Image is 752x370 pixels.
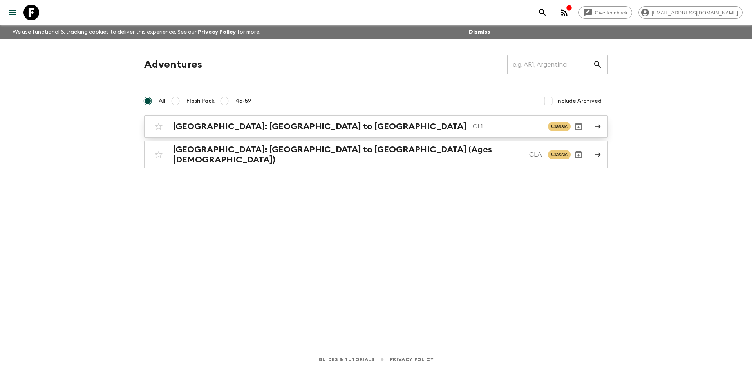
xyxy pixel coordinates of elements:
[507,54,593,76] input: e.g. AR1, Argentina
[144,115,608,138] a: [GEOGRAPHIC_DATA]: [GEOGRAPHIC_DATA] to [GEOGRAPHIC_DATA]CL1ClassicArchive
[535,5,550,20] button: search adventures
[235,97,251,105] span: 45-59
[473,122,542,131] p: CL1
[5,5,20,20] button: menu
[186,97,215,105] span: Flash Pack
[173,144,523,165] h2: [GEOGRAPHIC_DATA]: [GEOGRAPHIC_DATA] to [GEOGRAPHIC_DATA] (Ages [DEMOGRAPHIC_DATA])
[548,150,571,159] span: Classic
[467,27,492,38] button: Dismiss
[390,355,434,364] a: Privacy Policy
[144,141,608,168] a: [GEOGRAPHIC_DATA]: [GEOGRAPHIC_DATA] to [GEOGRAPHIC_DATA] (Ages [DEMOGRAPHIC_DATA])CLAClassicArchive
[9,25,264,39] p: We use functional & tracking cookies to deliver this experience. See our for more.
[638,6,743,19] div: [EMAIL_ADDRESS][DOMAIN_NAME]
[571,119,586,134] button: Archive
[318,355,374,364] a: Guides & Tutorials
[159,97,166,105] span: All
[529,150,542,159] p: CLA
[556,97,602,105] span: Include Archived
[173,121,466,132] h2: [GEOGRAPHIC_DATA]: [GEOGRAPHIC_DATA] to [GEOGRAPHIC_DATA]
[144,57,202,72] h1: Adventures
[578,6,632,19] a: Give feedback
[548,122,571,131] span: Classic
[198,29,236,35] a: Privacy Policy
[591,10,632,16] span: Give feedback
[571,147,586,162] button: Archive
[647,10,742,16] span: [EMAIL_ADDRESS][DOMAIN_NAME]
